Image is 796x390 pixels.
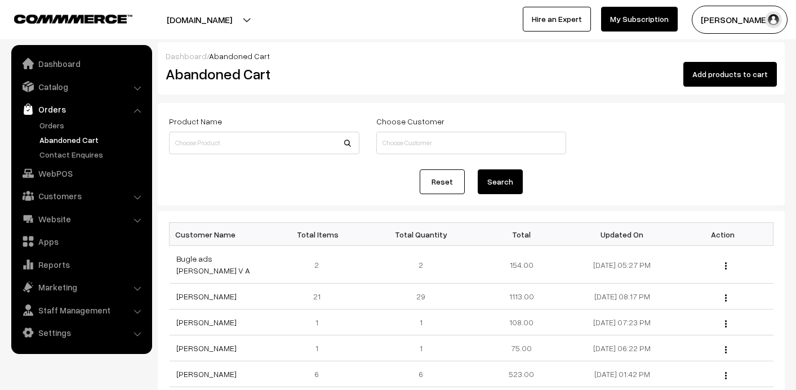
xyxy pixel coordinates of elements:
a: [PERSON_NAME] [176,292,237,301]
td: [DATE] 06:22 PM [572,335,673,361]
td: 1 [371,335,472,361]
div: / [166,50,777,62]
button: Add products to cart [683,62,777,87]
a: Customers [14,186,148,206]
a: Bugle ads [PERSON_NAME] V A [176,254,250,275]
td: 2 [270,246,371,284]
td: 523.00 [471,361,572,387]
th: Total Quantity [371,223,472,246]
h2: Abandoned Cart [166,65,358,83]
a: Apps [14,231,148,252]
img: Menu [725,262,727,270]
a: Catalog [14,77,148,97]
button: Search [478,169,523,194]
td: [DATE] 07:23 PM [572,310,673,335]
button: [PERSON_NAME]… [692,6,788,34]
td: [DATE] 01:42 PM [572,361,673,387]
th: Customer Name [170,223,270,246]
td: 1113.00 [471,284,572,310]
img: Menu [725,346,727,353]
td: 2 [371,246,472,284]
img: COMMMERCE [14,15,132,23]
td: 108.00 [471,310,572,335]
label: Choose Customer [376,115,444,127]
label: Product Name [169,115,222,127]
a: [PERSON_NAME] [176,369,237,379]
a: Website [14,209,148,229]
a: Reset [420,169,465,194]
td: 6 [270,361,371,387]
a: WebPOS [14,163,148,183]
td: 154.00 [471,246,572,284]
button: [DOMAIN_NAME] [127,6,272,34]
img: Menu [725,294,727,302]
img: Menu [725,320,727,328]
a: [PERSON_NAME] [176,343,237,353]
td: 1 [270,310,371,335]
a: [PERSON_NAME] [176,317,237,327]
a: Settings [14,322,148,343]
img: Menu [725,372,727,379]
td: 6 [371,361,472,387]
a: Dashboard [166,51,207,61]
a: Reports [14,254,148,275]
th: Updated On [572,223,673,246]
a: Dashboard [14,53,148,74]
td: 21 [270,284,371,310]
span: Abandoned Cart [209,51,270,61]
a: Orders [37,119,148,131]
a: Contact Enquires [37,149,148,160]
td: [DATE] 05:27 PM [572,246,673,284]
th: Total Items [270,223,371,246]
a: COMMMERCE [14,11,113,25]
input: Choose Product [169,132,359,154]
td: [DATE] 08:17 PM [572,284,673,310]
input: Choose Customer [376,132,567,154]
th: Action [673,223,773,246]
th: Total [471,223,572,246]
td: 1 [371,310,472,335]
a: Staff Management [14,300,148,320]
a: My Subscription [601,7,678,32]
td: 29 [371,284,472,310]
img: user [765,11,782,28]
a: Abandoned Cart [37,134,148,146]
a: Orders [14,99,148,119]
a: Hire an Expert [523,7,591,32]
td: 75.00 [471,335,572,361]
td: 1 [270,335,371,361]
a: Marketing [14,277,148,297]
